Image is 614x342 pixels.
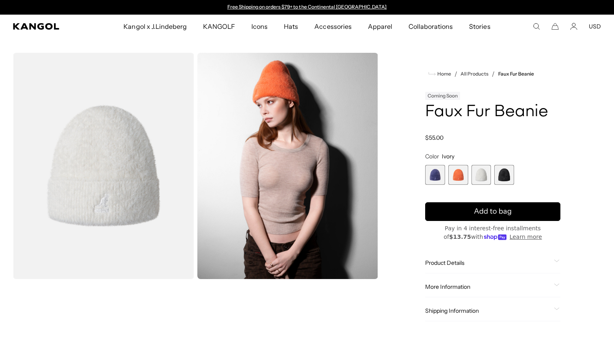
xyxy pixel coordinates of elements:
[425,283,551,290] span: More Information
[469,15,490,38] span: Stories
[195,15,243,38] a: KANGOLF
[227,4,387,10] a: Free Shipping on orders $79+ to the Continental [GEOGRAPHIC_DATA]
[13,53,194,279] img: color-ivory
[243,15,276,38] a: Icons
[314,15,351,38] span: Accessories
[428,70,451,78] a: Home
[471,165,491,185] div: 3 of 4
[13,53,378,279] product-gallery: Gallery Viewer
[451,69,457,79] li: /
[448,165,468,185] label: Coral Flame
[400,15,461,38] a: Collaborations
[461,15,498,38] a: Stories
[13,23,81,30] a: Kangol
[425,165,445,185] label: Hazy Indigo
[425,307,551,314] span: Shipping Information
[442,153,454,160] span: Ivory
[251,15,268,38] span: Icons
[425,202,560,221] button: Add to bag
[276,15,306,38] a: Hats
[425,134,443,141] span: $55.00
[589,23,601,30] button: USD
[489,69,495,79] li: /
[551,23,559,30] button: Cart
[425,103,560,121] h1: Faux Fur Beanie
[533,23,540,30] summary: Search here
[425,153,439,160] span: Color
[460,71,489,77] a: All Products
[306,15,359,38] a: Accessories
[203,15,235,38] span: KANGOLF
[494,165,514,185] div: 4 of 4
[223,4,391,11] slideshow-component: Announcement bar
[474,206,512,217] span: Add to bag
[498,71,534,77] a: Faux Fur Beanie
[197,53,378,279] img: coral-flame
[223,4,391,11] div: Announcement
[448,165,468,185] div: 2 of 4
[360,15,400,38] a: Apparel
[570,23,577,30] a: Account
[425,69,560,79] nav: breadcrumbs
[494,165,514,185] label: Black
[123,15,187,38] span: Kangol x J.Lindeberg
[284,15,298,38] span: Hats
[425,259,551,266] span: Product Details
[471,165,491,185] label: Ivory
[436,71,451,77] span: Home
[425,165,445,185] div: 1 of 4
[223,4,391,11] div: 1 of 2
[409,15,453,38] span: Collaborations
[115,15,195,38] a: Kangol x J.Lindeberg
[425,92,460,100] div: Coming Soon
[368,15,392,38] span: Apparel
